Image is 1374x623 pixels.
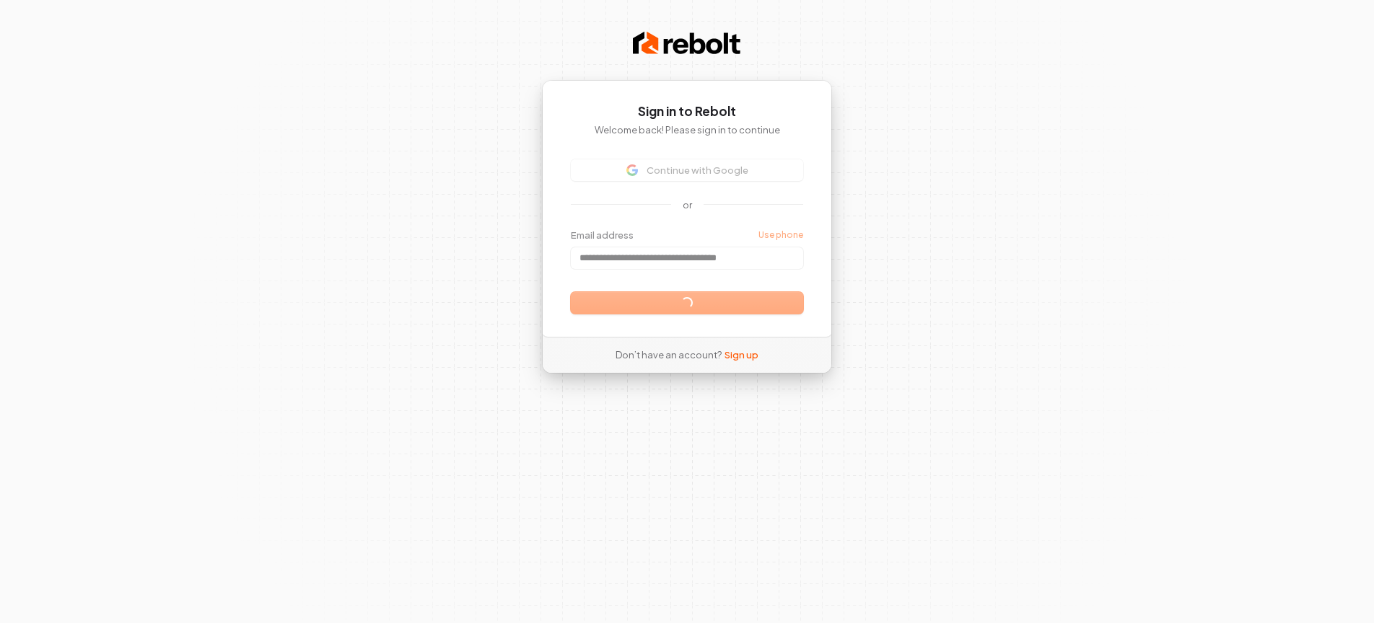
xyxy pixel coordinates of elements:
[571,103,803,120] h1: Sign in to Rebolt
[571,123,803,136] p: Welcome back! Please sign in to continue
[616,348,722,361] span: Don’t have an account?
[633,29,741,58] img: Rebolt Logo
[683,198,692,211] p: or
[725,348,758,361] a: Sign up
